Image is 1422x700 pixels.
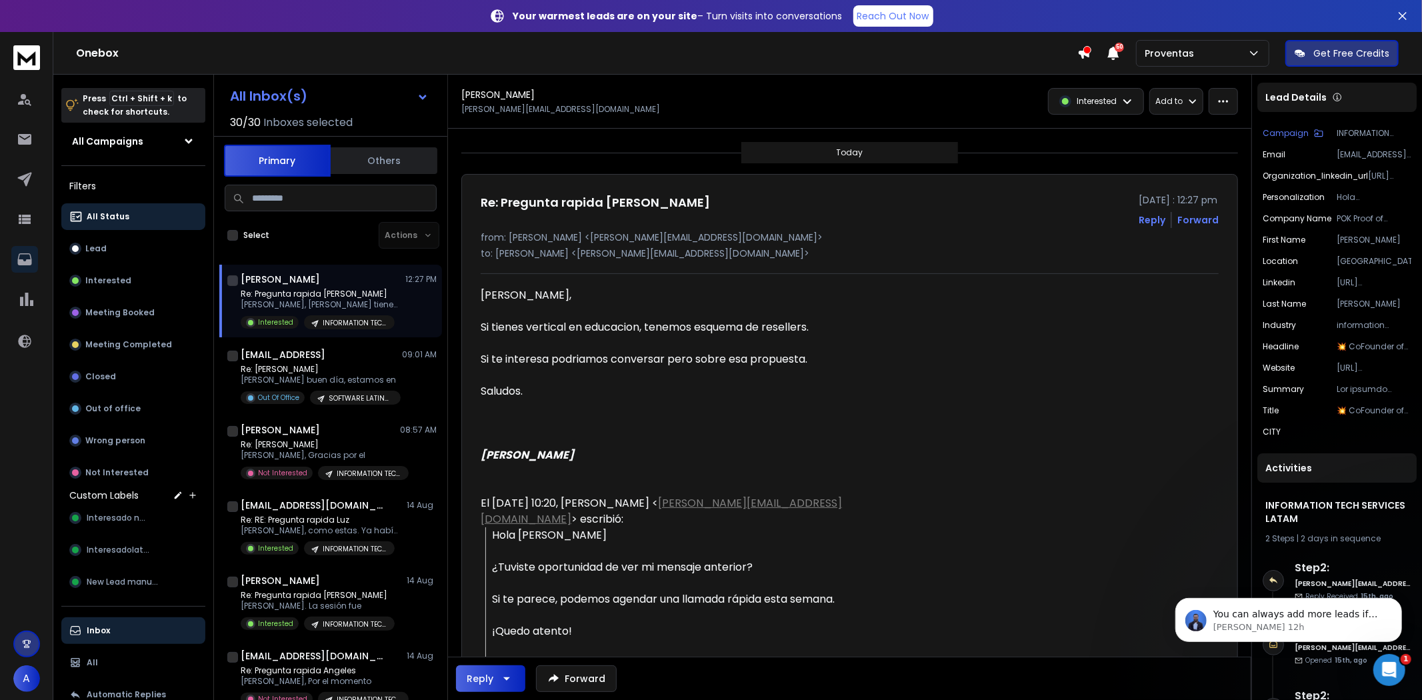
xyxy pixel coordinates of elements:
[224,145,331,177] button: Primary
[263,115,353,131] h3: Inboxes selected
[13,45,40,70] img: logo
[536,665,617,692] button: Forward
[241,439,401,450] p: Re: [PERSON_NAME]
[1263,299,1306,309] p: Last Name
[1263,213,1331,224] p: Company Name
[481,447,574,463] i: [PERSON_NAME]
[331,146,437,175] button: Others
[1145,47,1199,60] p: Proventas
[1263,384,1304,395] p: Summary
[461,88,535,101] h1: [PERSON_NAME]
[241,299,401,310] p: [PERSON_NAME], [PERSON_NAME] tienes vertical en
[61,128,205,155] button: All Campaigns
[85,307,155,318] p: Meeting Booked
[405,274,437,285] p: 12:27 PM
[1263,128,1323,139] button: Campaign
[241,676,401,687] p: [PERSON_NAME], Por el momento
[323,619,387,629] p: INFORMATION TECH SERVICES LATAM
[1285,40,1399,67] button: Get Free Credits
[481,495,870,527] div: El [DATE] 10:20, [PERSON_NAME] < > escribió:
[1077,96,1117,107] p: Interested
[258,468,307,478] p: Not Interested
[481,351,870,367] div: Si te interesa podriamos conversar pero sobre esa propuesta.
[61,235,205,262] button: Lead
[1373,654,1405,686] iframe: Intercom live chat
[1263,341,1299,352] p: headline
[69,489,139,502] h3: Custom Labels
[1295,560,1411,576] h6: Step 2 :
[83,92,187,119] p: Press to check for shortcuts.
[407,500,437,511] p: 14 Aug
[1265,499,1409,525] h1: INFORMATION TECH SERVICES LATAM
[1155,96,1183,107] p: Add to
[456,665,525,692] button: Reply
[241,364,401,375] p: Re: [PERSON_NAME]
[76,45,1077,61] h1: Onebox
[1263,363,1295,373] p: website
[61,363,205,390] button: Closed
[337,469,401,479] p: INFORMATION TECH SERVICES LATAM
[481,247,1219,260] p: to: [PERSON_NAME] <[PERSON_NAME][EMAIL_ADDRESS][DOMAIN_NAME]>
[1337,256,1411,267] p: [GEOGRAPHIC_DATA]
[219,83,439,109] button: All Inbox(s)
[85,403,141,414] p: Out of office
[61,505,205,531] button: Interesado new
[241,525,401,536] p: [PERSON_NAME], como estas. Ya habíamos
[1115,43,1124,52] span: 50
[481,383,870,399] div: Saludos.
[1368,171,1411,181] p: [URL][DOMAIN_NAME]
[1337,405,1411,416] p: 💥 CoFounder of POK. Ed Tech Start up. 🚀 Revolutionizing Digital NFT Credentials. 💥 Shaping the fu...
[241,515,401,525] p: Re: RE: Pregunta rapida Luz
[1337,277,1411,288] p: [URL][DOMAIN_NAME][PERSON_NAME][PERSON_NAME]
[61,395,205,422] button: Out of office
[230,89,307,103] h1: All Inbox(s)
[467,672,493,685] div: Reply
[87,625,110,636] p: Inbox
[407,575,437,586] p: 14 Aug
[87,545,151,555] span: Interesadolater
[87,577,158,587] span: New Lead manual
[241,289,401,299] p: Re: Pregunta rapida [PERSON_NAME]
[61,569,205,595] button: New Lead manual
[1337,299,1411,309] p: [PERSON_NAME]
[857,9,929,23] p: Reach Out Now
[1263,256,1298,267] p: location
[87,689,166,700] p: Automatic Replies
[1263,192,1325,203] p: Personalization
[61,649,205,676] button: All
[258,543,293,553] p: Interested
[1337,320,1411,331] p: information technology & services
[258,317,293,327] p: Interested
[241,450,401,461] p: [PERSON_NAME], Gracias por el
[87,657,98,668] p: All
[1263,235,1305,245] p: First Name
[241,499,387,512] h1: [EMAIL_ADDRESS][DOMAIN_NAME]
[513,9,698,23] strong: Your warmest leads are on your site
[1265,533,1295,544] span: 2 Steps
[1177,213,1219,227] div: Forward
[85,467,149,478] p: Not Interested
[323,544,387,554] p: INFORMATION TECH SERVICES LATAM
[853,5,933,27] a: Reach Out Now
[492,527,870,543] div: Hola [PERSON_NAME]
[1155,570,1422,664] iframe: Intercom notifications mensaje
[1263,171,1368,181] p: organization_linkedin_url
[513,9,843,23] p: – Turn visits into conversations
[323,318,387,328] p: INFORMATION TECH SERVICES LATAM
[492,559,870,575] div: ¿Tuviste oportunidad de ver mi mensaje anterior?
[1337,235,1411,245] p: [PERSON_NAME]
[1263,149,1285,160] p: Email
[85,275,131,286] p: Interested
[87,513,151,523] span: Interesado new
[61,537,205,563] button: Interesadolater
[258,393,299,403] p: Out Of Office
[1313,47,1389,60] p: Get Free Credits
[1263,427,1281,437] p: CITY
[1263,405,1279,416] p: title
[1337,384,1411,395] p: Lor ipsumdo sitametc ADI Elit se d eiusmod tempori utlaboreetdo ma aliquaenimad minimve quisnostr...
[61,459,205,486] button: Not Interested
[241,601,395,611] p: [PERSON_NAME]. La sesión fue
[481,495,842,527] a: [PERSON_NAME][EMAIL_ADDRESS][DOMAIN_NAME]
